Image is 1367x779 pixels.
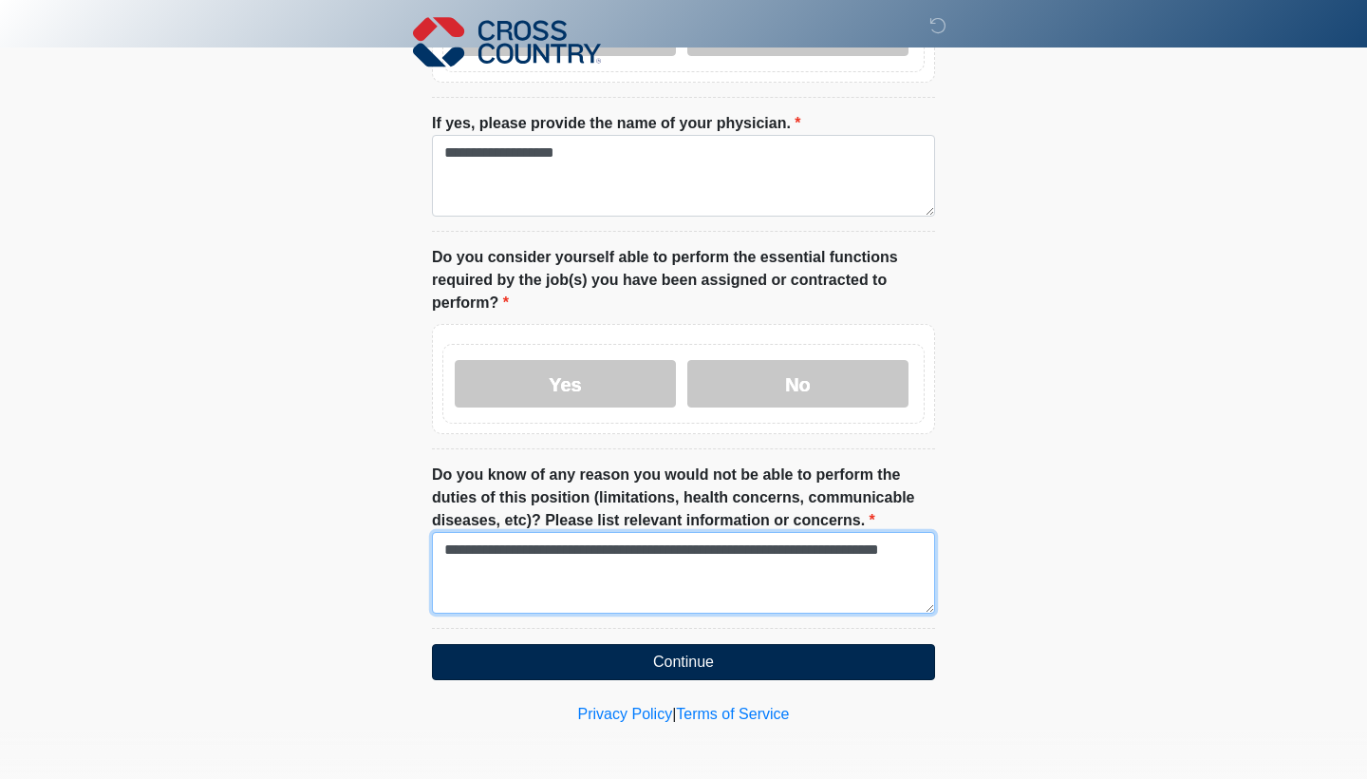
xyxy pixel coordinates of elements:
[413,14,601,69] img: Cross Country Logo
[455,360,676,408] label: Yes
[578,706,673,722] a: Privacy Policy
[687,360,908,408] label: No
[432,644,935,680] button: Continue
[432,112,801,135] label: If yes, please provide the name of your physician.
[676,706,789,722] a: Terms of Service
[672,706,676,722] a: |
[432,246,935,314] label: Do you consider yourself able to perform the essential functions required by the job(s) you have ...
[432,464,935,532] label: Do you know of any reason you would not be able to perform the duties of this position (limitatio...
